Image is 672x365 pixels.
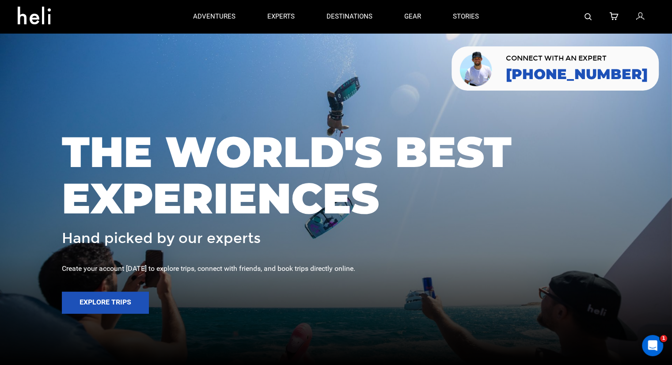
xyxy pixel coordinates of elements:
div: Create your account [DATE] to explore trips, connect with friends, and book trips directly online. [62,264,610,274]
button: Explore Trips [62,292,149,314]
span: THE WORLD'S BEST EXPERIENCES [62,129,610,222]
span: CONNECT WITH AN EXPERT [506,55,648,62]
p: experts [267,12,295,21]
span: Hand picked by our experts [62,231,261,246]
iframe: Intercom live chat [642,335,663,356]
span: 1 [660,335,667,342]
p: destinations [327,12,372,21]
img: search-bar-icon.svg [585,13,592,20]
p: adventures [193,12,235,21]
a: [PHONE_NUMBER] [506,66,648,82]
img: contact our team [458,50,495,87]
